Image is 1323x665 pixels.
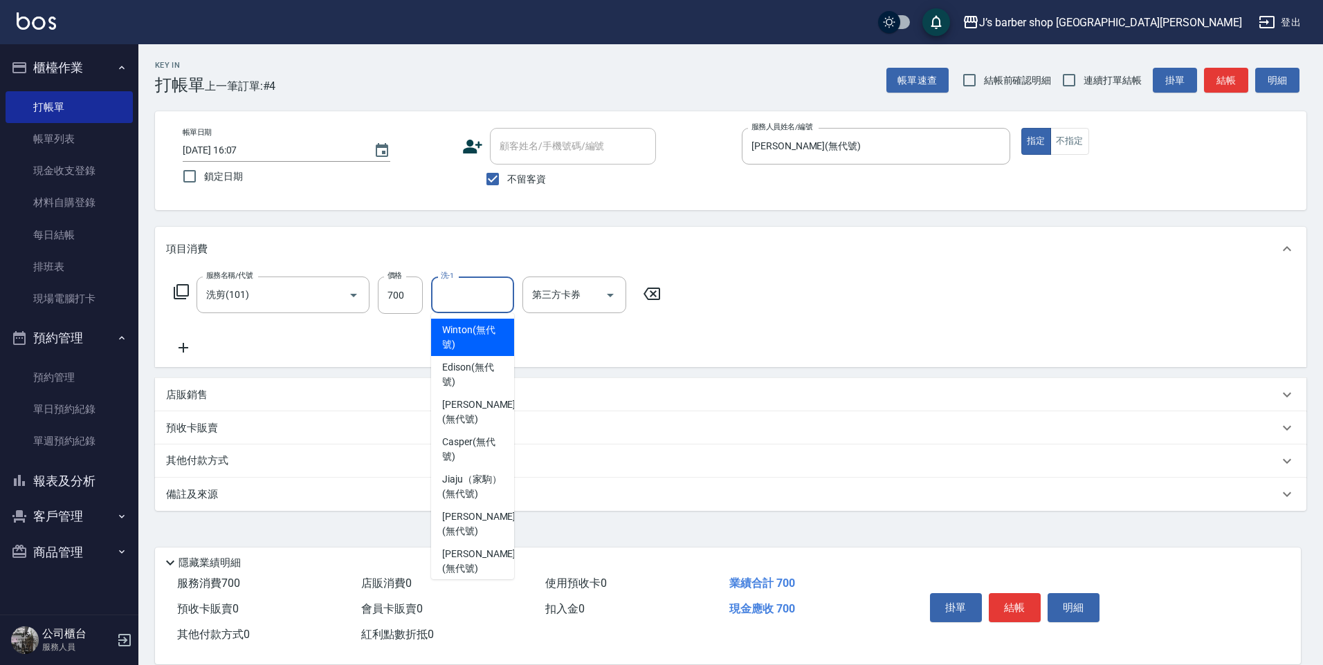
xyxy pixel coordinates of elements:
[365,134,399,167] button: Choose date, selected date is 2025-08-21
[6,155,133,187] a: 現金收支登錄
[6,219,133,251] a: 每日結帳
[545,602,585,615] span: 扣入金 0
[507,172,546,187] span: 不留客資
[179,556,241,570] p: 隱藏業績明細
[442,509,515,538] span: [PERSON_NAME] (無代號)
[6,534,133,570] button: 商品管理
[1153,68,1197,93] button: 掛單
[599,284,621,306] button: Open
[989,593,1041,622] button: 結帳
[166,453,235,469] p: 其他付款方式
[6,283,133,315] a: 現場電腦打卡
[922,8,950,36] button: save
[177,602,239,615] span: 預收卡販賣 0
[6,425,133,457] a: 單週預約紀錄
[545,577,607,590] span: 使用預收卡 0
[957,8,1248,37] button: J’s barber shop [GEOGRAPHIC_DATA][PERSON_NAME]
[166,421,218,435] p: 預收卡販賣
[984,73,1052,88] span: 結帳前確認明細
[442,435,503,464] span: Casper (無代號)
[729,602,795,615] span: 現金應收 700
[1050,128,1089,155] button: 不指定
[17,12,56,30] img: Logo
[42,627,113,641] h5: 公司櫃台
[930,593,982,622] button: 掛單
[177,577,240,590] span: 服務消費 700
[441,270,454,281] label: 洗-1
[166,487,218,502] p: 備註及來源
[155,378,1306,411] div: 店販銷售
[387,270,402,281] label: 價格
[177,628,250,641] span: 其他付款方式 0
[442,472,503,501] span: Jiaju（家駒） (無代號)
[361,577,412,590] span: 店販消費 0
[729,577,795,590] span: 業績合計 700
[442,360,503,389] span: Edison (無代號)
[6,187,133,218] a: 材料自購登錄
[1084,73,1142,88] span: 連續打單結帳
[166,242,208,256] p: 項目消費
[6,362,133,393] a: 預約管理
[886,68,949,93] button: 帳單速查
[206,270,253,281] label: 服務名稱/代號
[1204,68,1248,93] button: 結帳
[979,14,1242,31] div: J’s barber shop [GEOGRAPHIC_DATA][PERSON_NAME]
[205,77,276,95] span: 上一筆訂單:#4
[155,478,1306,511] div: 備註及來源
[442,397,515,427] span: [PERSON_NAME] (無代號)
[183,127,212,138] label: 帳單日期
[155,75,205,95] h3: 打帳單
[155,227,1306,271] div: 項目消費
[11,626,39,654] img: Person
[6,91,133,123] a: 打帳單
[1048,593,1100,622] button: 明細
[166,388,208,402] p: 店販銷售
[155,411,1306,444] div: 預收卡販賣
[1255,68,1299,93] button: 明細
[343,284,365,306] button: Open
[1253,10,1306,35] button: 登出
[42,641,113,653] p: 服務人員
[183,139,360,162] input: YYYY/MM/DD hh:mm
[361,628,434,641] span: 紅利點數折抵 0
[6,123,133,155] a: 帳單列表
[751,122,812,132] label: 服務人員姓名/編號
[155,61,205,70] h2: Key In
[155,444,1306,478] div: 其他付款方式
[204,169,243,184] span: 鎖定日期
[6,498,133,534] button: 客戶管理
[6,251,133,283] a: 排班表
[442,547,515,576] span: [PERSON_NAME] (無代號)
[6,320,133,356] button: 預約管理
[1021,128,1051,155] button: 指定
[442,323,503,352] span: Winton (無代號)
[6,50,133,86] button: 櫃檯作業
[361,602,423,615] span: 會員卡販賣 0
[6,393,133,425] a: 單日預約紀錄
[6,463,133,499] button: 報表及分析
